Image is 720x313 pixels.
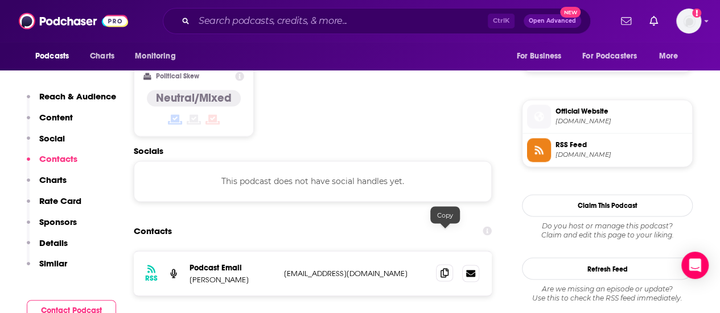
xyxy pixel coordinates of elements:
button: Social [27,133,65,154]
div: Claim and edit this page to your liking. [522,221,693,239]
a: Show notifications dropdown [616,11,636,31]
button: Content [27,112,73,133]
div: Search podcasts, credits, & more... [163,8,591,34]
span: Charts [90,48,114,64]
button: Charts [27,174,67,195]
p: Social [39,133,65,144]
p: Podcast Email [190,262,275,272]
button: Sponsors [27,216,77,237]
div: Open Intercom Messenger [681,252,709,279]
h2: Political Skew [156,72,199,80]
p: Rate Card [39,195,81,206]
span: Official Website [556,106,688,116]
p: Charts [39,174,67,185]
span: Open Advanced [529,18,576,24]
img: Podchaser - Follow, Share and Rate Podcasts [19,10,128,32]
span: More [659,48,678,64]
span: api.substack.com [556,151,688,159]
input: Search podcasts, credits, & more... [194,12,488,30]
span: For Business [516,48,561,64]
h2: Contacts [134,220,172,241]
button: Reach & Audience [27,91,116,112]
svg: Add a profile image [692,9,701,18]
img: User Profile [676,9,701,34]
a: Official Website[DOMAIN_NAME] [527,105,688,128]
div: This podcast does not have social handles yet. [134,161,492,202]
button: open menu [127,45,190,67]
span: RSS Feed [556,140,688,150]
span: Do you host or manage this podcast? [522,221,693,230]
span: Monitoring [135,48,175,64]
button: open menu [508,45,575,67]
p: Similar [39,258,67,269]
a: RSS Feed[DOMAIN_NAME] [527,138,688,162]
button: Contacts [27,153,77,174]
p: Details [39,237,68,248]
span: erictopol.substack.com [556,117,688,126]
button: Rate Card [27,195,81,216]
h4: Neutral/Mixed [156,91,232,105]
p: Contacts [39,153,77,164]
div: Copy [430,206,460,223]
button: Refresh Feed [522,257,693,279]
button: Similar [27,258,67,279]
p: Content [39,112,73,123]
p: Sponsors [39,216,77,227]
h2: Socials [134,145,492,156]
p: Reach & Audience [39,91,116,102]
div: Are we missing an episode or update? Use this to check the RSS feed immediately. [522,284,693,302]
span: Ctrl K [488,14,515,28]
span: For Podcasters [582,48,637,64]
a: Charts [83,45,121,67]
span: New [560,7,581,18]
span: Podcasts [35,48,69,64]
span: Logged in as SimonElement [676,9,701,34]
h3: RSS [145,273,158,282]
button: Claim This Podcast [522,194,693,216]
button: open menu [575,45,653,67]
button: Details [27,237,68,258]
button: open menu [651,45,693,67]
p: [EMAIL_ADDRESS][DOMAIN_NAME] [284,268,427,278]
p: [PERSON_NAME] [190,274,275,284]
button: Show profile menu [676,9,701,34]
button: open menu [27,45,84,67]
button: Open AdvancedNew [524,14,581,28]
a: Show notifications dropdown [645,11,663,31]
